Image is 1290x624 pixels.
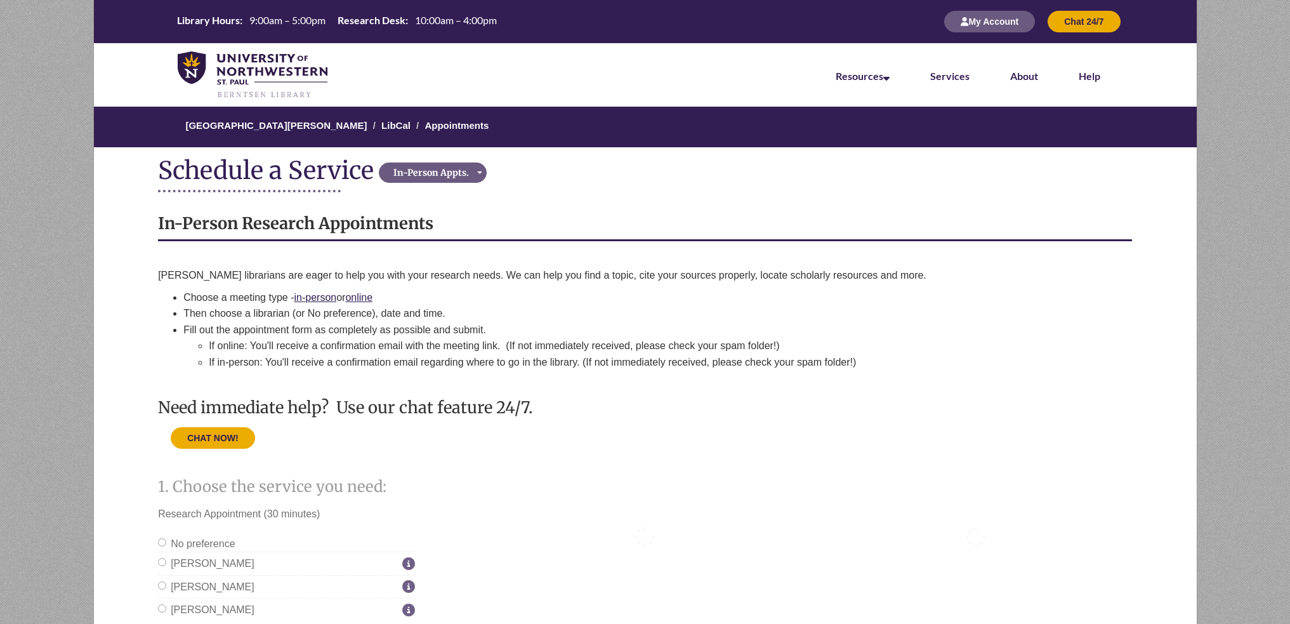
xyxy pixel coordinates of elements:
[171,432,255,443] a: CHAT NOW!
[383,166,480,179] div: In-Person Appts.
[158,555,399,572] label: [PERSON_NAME]
[158,604,166,613] input: [PERSON_NAME]
[158,538,166,547] input: No preference
[944,11,1035,32] button: My Account
[158,479,470,495] h2: Step 1. Choose the service you need:
[249,14,326,26] span: 9:00am – 5:00pm
[172,13,244,27] th: Library Hours:
[158,536,415,618] div: Staff Member Group: In-Person Appointments
[379,163,487,183] button: In-Person Appts.
[294,292,336,303] a: in-person
[209,354,1132,371] li: If in-person: You'll receive a confirmation email regarding where to go in the library. (If not i...
[158,558,166,566] input: [PERSON_NAME]
[158,602,399,618] label: [PERSON_NAME]
[172,13,502,29] table: Hours Today
[158,399,1132,416] h3: Need immediate help? Use our chat feature 24/7.
[158,157,379,183] div: Schedule a Service
[1048,16,1120,27] a: Chat 24/7
[1048,11,1120,32] button: Chat 24/7
[158,502,415,526] p: Research Appointment (30 minutes)
[158,536,235,552] label: No preference
[345,292,372,303] a: online
[183,289,1132,306] li: Choose a meeting type - or
[158,581,166,590] input: [PERSON_NAME]
[158,268,1132,283] p: [PERSON_NAME] librarians are eager to help you with your research needs. We can help you find a t...
[178,51,328,99] img: UNWSP Library Logo
[209,338,1132,354] li: If online: You'll receive a confirmation email with the meeting link. (If not immediately receive...
[185,120,367,131] a: [GEOGRAPHIC_DATA][PERSON_NAME]
[183,305,1132,322] li: Then choose a librarian (or No preference), date and time.
[1010,70,1038,82] a: About
[158,213,433,234] strong: In-Person Research Appointments
[70,107,1220,147] nav: Breadcrumb
[836,70,890,82] a: Resources
[171,427,255,449] button: CHAT NOW!
[1079,70,1100,82] a: Help
[172,13,502,30] a: Hours Today
[944,16,1035,27] a: My Account
[158,579,399,595] label: [PERSON_NAME]
[930,70,970,82] a: Services
[381,120,411,131] a: LibCal
[332,13,410,27] th: Research Desk:
[183,322,1132,371] li: Fill out the appointment form as completely as possible and submit.
[415,14,497,26] span: 10:00am – 4:00pm
[425,120,489,131] a: Appointments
